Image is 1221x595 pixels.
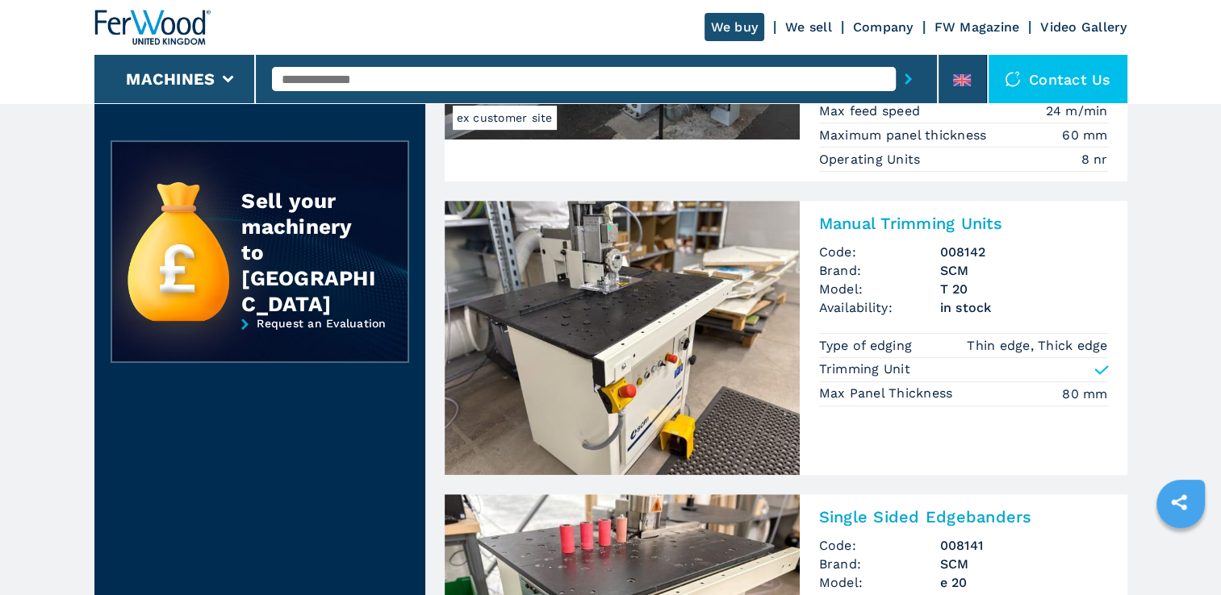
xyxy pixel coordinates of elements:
span: ex customer site [453,106,557,130]
p: Type of edging [819,337,917,355]
button: submit-button [896,60,921,98]
p: Trimming Unit [819,360,910,378]
iframe: Chat [1152,522,1209,583]
em: 80 mm [1062,385,1107,403]
span: Brand: [819,555,940,573]
em: 8 nr [1081,150,1108,169]
a: FW Magazine [935,19,1020,35]
em: Thin edge, Thick edge [967,336,1107,355]
a: sharethis [1159,482,1199,522]
p: Max feed speed [819,102,925,120]
h2: Single Sided Edgebanders [819,507,1108,526]
button: Machines [126,69,215,89]
h3: 008141 [940,536,1108,555]
div: Contact us [989,55,1127,103]
img: Contact us [1005,71,1021,87]
a: We sell [785,19,832,35]
img: Manual Trimming Units SCM T 20 [445,201,800,475]
h3: e 20 [940,573,1108,592]
a: Video Gallery [1040,19,1127,35]
h2: Manual Trimming Units [819,214,1108,233]
span: Brand: [819,261,940,280]
div: Sell your machinery to [GEOGRAPHIC_DATA] [241,188,375,317]
span: Code: [819,243,940,261]
p: Operating Units [819,151,925,169]
a: Company [853,19,914,35]
a: Request an Evaluation [111,317,409,375]
img: Ferwood [94,10,211,45]
span: Model: [819,573,940,592]
a: We buy [705,13,765,41]
span: Code: [819,536,940,555]
em: 60 mm [1062,126,1107,144]
p: Max Panel Thickness [819,385,957,402]
span: Model: [819,280,940,298]
em: 24 m/min [1046,102,1108,120]
a: Manual Trimming Units SCM T 20Manual Trimming UnitsCode:008142Brand:SCMModel:T 20Availability:in ... [445,201,1127,475]
h3: SCM [940,555,1108,573]
h3: SCM [940,261,1108,280]
span: in stock [940,298,1108,317]
h3: T 20 [940,280,1108,298]
p: Maximum panel thickness [819,127,991,144]
span: Availability: [819,298,940,317]
h3: 008142 [940,243,1108,261]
